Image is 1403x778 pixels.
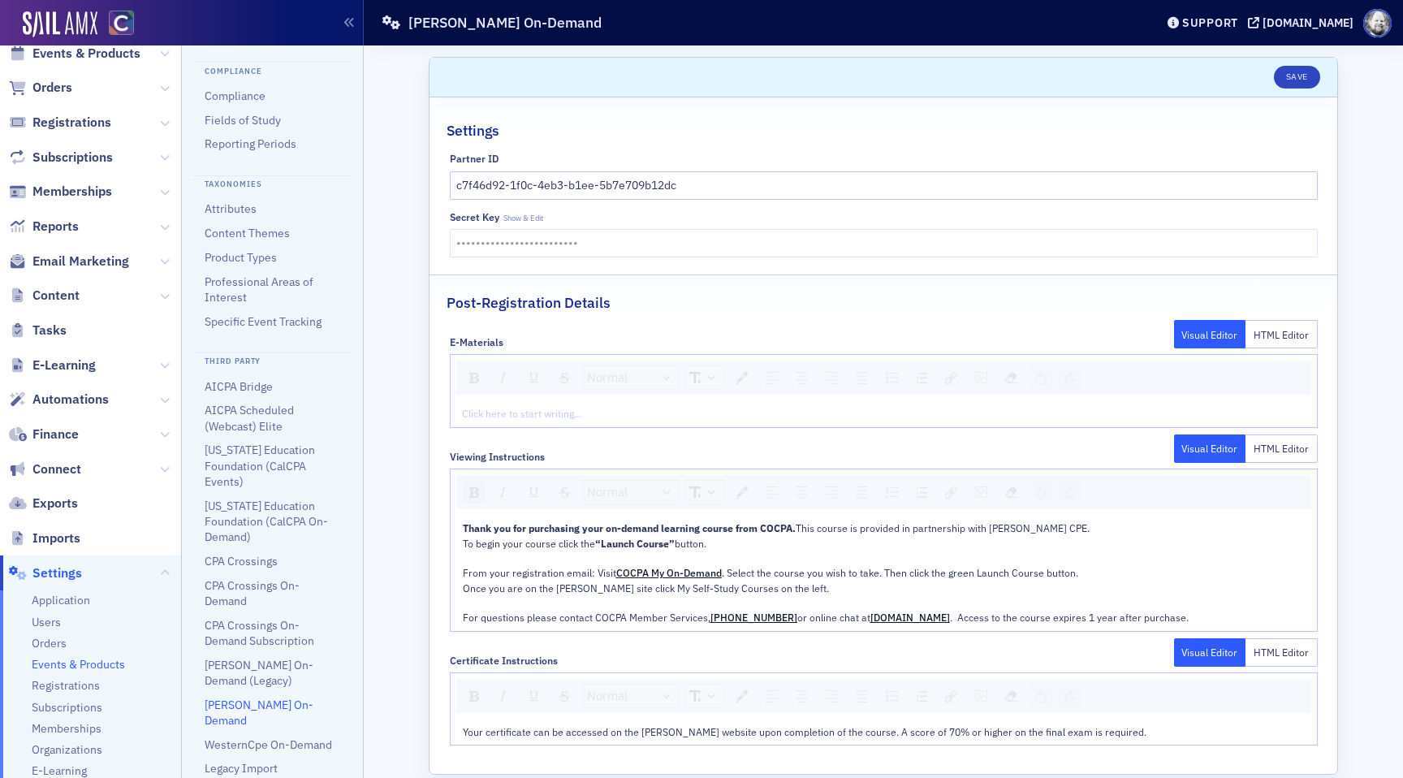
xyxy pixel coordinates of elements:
[850,366,874,389] div: Justify
[877,480,936,504] div: rdw-list-control
[32,593,90,608] a: Application
[1245,434,1318,463] button: HTML Editor
[616,566,722,579] a: COCPA My On-Demand
[450,211,499,223] div: secret Key
[464,367,485,389] div: Bold
[682,480,727,504] div: rdw-font-size-control
[32,564,82,582] span: Settings
[205,201,257,216] a: Attributes
[32,615,61,630] span: Users
[9,460,81,478] a: Connect
[790,481,814,504] div: Center
[97,11,134,38] a: View Homepage
[1059,481,1081,504] div: Redo
[727,365,757,390] div: rdw-color-picker
[939,685,963,707] div: Link
[685,366,723,389] a: Font Size
[32,742,102,758] span: Organizations
[32,218,79,236] span: Reports
[32,149,113,166] span: Subscriptions
[32,700,102,715] a: Subscriptions
[205,761,278,776] a: Legacy Import
[675,537,706,550] span: button.
[580,480,682,504] div: rdw-block-control
[32,357,96,374] span: E-Learning
[32,426,79,443] span: Finance
[1174,434,1246,463] button: Visual Editor
[797,611,870,624] span: or online chat at
[450,655,558,667] div: Certificate Instructions
[1363,9,1392,37] span: Profile
[911,367,933,389] div: Ordered
[580,684,682,708] div: rdw-block-control
[9,391,109,408] a: Automations
[450,672,1318,746] div: rdw-wrapper
[193,62,352,77] h4: Compliance
[32,721,101,737] a: Memberships
[1182,15,1238,30] div: Support
[969,685,993,707] div: Image
[1245,320,1318,348] button: HTML Editor
[463,521,1090,549] span: This course is provided in partnership with [PERSON_NAME] CPE. To begin your course click the
[911,482,933,504] div: Ordered
[32,657,125,672] span: Events & Products
[790,366,814,389] div: Center
[450,451,545,463] div: Viewing Instructions
[205,136,296,151] a: Reporting Periods
[456,361,1311,395] div: rdw-toolbar
[9,426,79,443] a: Finance
[205,618,314,648] a: CPA Crossings On-Demand Subscription
[880,366,904,389] div: Unordered
[582,365,680,390] div: rdw-dropdown
[1248,17,1359,28] button: [DOMAIN_NAME]
[9,183,112,201] a: Memberships
[880,685,904,707] div: Unordered
[32,391,109,408] span: Automations
[205,226,290,240] a: Content Themes
[32,495,78,512] span: Exports
[32,79,72,97] span: Orders
[950,611,1189,624] span: . Access to the course expires 1 year after purchase.
[850,481,874,504] div: Justify
[9,149,113,166] a: Subscriptions
[583,685,679,707] a: Block Type
[936,365,966,390] div: rdw-link-control
[969,481,993,504] div: Image
[911,685,933,707] div: Ordered
[9,45,140,63] a: Events & Products
[32,529,80,547] span: Imports
[109,11,134,36] img: SailAMX
[9,495,78,512] a: Exports
[447,120,499,141] h2: Settings
[580,365,682,390] div: rdw-block-control
[205,443,315,489] a: [US_STATE] Education Foundation (CalCPA Events)
[32,636,67,651] a: Orders
[790,685,814,707] div: Center
[757,480,877,504] div: rdw-textalign-control
[727,480,757,504] div: rdw-color-picker
[877,365,936,390] div: rdw-list-control
[587,369,628,387] span: Normal
[522,481,546,504] div: Underline
[23,11,97,37] img: SailAMX
[447,292,611,313] h2: Post-Registration Details
[503,213,543,223] span: Show & Edit
[939,481,963,504] div: Link
[727,684,757,708] div: rdw-color-picker
[491,481,516,504] div: Italic
[870,611,950,624] a: [DOMAIN_NAME]
[408,13,602,32] h1: [PERSON_NAME] On-Demand
[582,480,680,504] div: rdw-dropdown
[522,685,546,707] div: Underline
[205,554,278,568] a: CPA Crossings
[820,685,844,707] div: Right
[205,250,277,265] a: Product Types
[850,685,874,707] div: Justify
[205,658,313,688] a: [PERSON_NAME] On-Demand (Legacy)
[464,482,485,504] div: Bold
[820,366,844,389] div: Right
